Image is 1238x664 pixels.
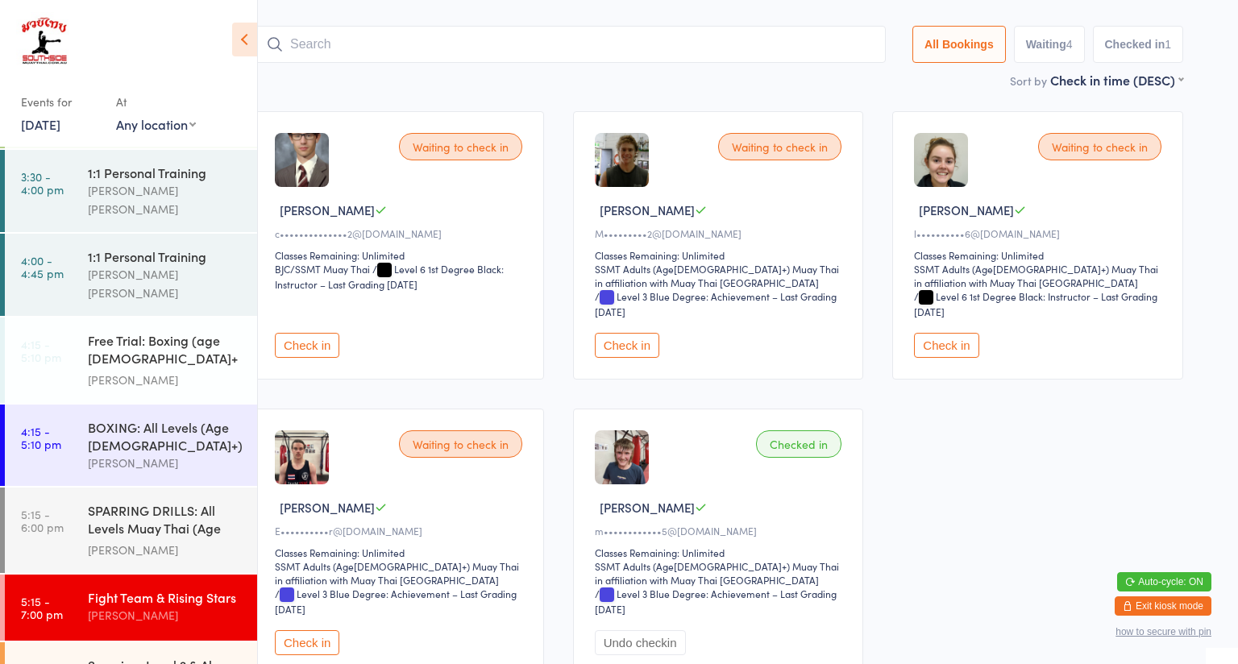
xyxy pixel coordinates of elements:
[280,201,375,218] span: [PERSON_NAME]
[600,201,695,218] span: [PERSON_NAME]
[1115,626,1211,637] button: how to secure with pin
[5,150,257,232] a: 3:30 -4:00 pm1:1 Personal Training[PERSON_NAME] [PERSON_NAME]
[595,630,686,655] button: Undo checkin
[275,248,527,262] div: Classes Remaining: Unlimited
[595,559,847,587] div: SSMT Adults (Age[DEMOGRAPHIC_DATA]+) Muay Thai in affiliation with Muay Thai [GEOGRAPHIC_DATA]
[253,26,886,63] input: Search
[1050,71,1183,89] div: Check in time (DESC)
[88,588,243,606] div: Fight Team & Rising Stars
[1010,73,1047,89] label: Sort by
[1066,38,1073,51] div: 4
[21,170,64,196] time: 3:30 - 4:00 pm
[5,317,257,403] a: 4:15 -5:10 pmFree Trial: Boxing (age [DEMOGRAPHIC_DATA]+ years)[PERSON_NAME]
[1165,38,1171,51] div: 1
[21,254,64,280] time: 4:00 - 4:45 pm
[914,226,1166,240] div: l••••••••••6@[DOMAIN_NAME]
[595,546,847,559] div: Classes Remaining: Unlimited
[116,89,196,115] div: At
[275,430,329,484] img: image1721285337.png
[88,331,243,371] div: Free Trial: Boxing (age [DEMOGRAPHIC_DATA]+ years)
[595,262,847,289] div: SSMT Adults (Age[DEMOGRAPHIC_DATA]+) Muay Thai in affiliation with Muay Thai [GEOGRAPHIC_DATA]
[280,499,375,516] span: [PERSON_NAME]
[21,595,63,620] time: 5:15 - 7:00 pm
[595,133,649,187] img: image1687919483.png
[399,133,522,160] div: Waiting to check in
[595,226,847,240] div: M•••••••••2@[DOMAIN_NAME]
[595,248,847,262] div: Classes Remaining: Unlimited
[275,524,527,537] div: E••••••••••r@[DOMAIN_NAME]
[88,541,243,559] div: [PERSON_NAME]
[275,559,527,587] div: SSMT Adults (Age[DEMOGRAPHIC_DATA]+) Muay Thai in affiliation with Muay Thai [GEOGRAPHIC_DATA]
[88,418,243,454] div: BOXING: All Levels (Age [DEMOGRAPHIC_DATA]+)
[399,430,522,458] div: Waiting to check in
[914,333,978,358] button: Check in
[88,501,243,541] div: SPARRING DRILLS: All Levels Muay Thai (Age [DEMOGRAPHIC_DATA]+)
[21,115,60,133] a: [DATE]
[275,133,329,187] img: image1702028556.png
[88,247,243,265] div: 1:1 Personal Training
[595,430,649,484] img: image1662975886.png
[1038,133,1161,160] div: Waiting to check in
[1115,596,1211,616] button: Exit kiosk mode
[116,115,196,133] div: Any location
[5,234,257,316] a: 4:00 -4:45 pm1:1 Personal Training[PERSON_NAME] [PERSON_NAME]
[88,606,243,625] div: [PERSON_NAME]
[919,201,1014,218] span: [PERSON_NAME]
[275,333,339,358] button: Check in
[5,488,257,573] a: 5:15 -6:00 pmSPARRING DRILLS: All Levels Muay Thai (Age [DEMOGRAPHIC_DATA]+)[PERSON_NAME]
[88,265,243,302] div: [PERSON_NAME] [PERSON_NAME]
[21,425,61,450] time: 4:15 - 5:10 pm
[595,333,659,358] button: Check in
[16,12,72,73] img: Southside Muay Thai & Fitness
[5,575,257,641] a: 5:15 -7:00 pmFight Team & Rising Stars[PERSON_NAME]
[21,89,100,115] div: Events for
[914,248,1166,262] div: Classes Remaining: Unlimited
[275,226,527,240] div: c••••••••••••••2@[DOMAIN_NAME]
[718,133,841,160] div: Waiting to check in
[275,546,527,559] div: Classes Remaining: Unlimited
[5,405,257,486] a: 4:15 -5:10 pmBOXING: All Levels (Age [DEMOGRAPHIC_DATA]+)[PERSON_NAME]
[756,430,841,458] div: Checked in
[88,164,243,181] div: 1:1 Personal Training
[21,338,61,363] time: 4:15 - 5:10 pm
[88,454,243,472] div: [PERSON_NAME]
[1014,26,1085,63] button: Waiting4
[912,26,1006,63] button: All Bookings
[600,499,695,516] span: [PERSON_NAME]
[1117,572,1211,591] button: Auto-cycle: ON
[1093,26,1184,63] button: Checked in1
[88,371,243,389] div: [PERSON_NAME]
[21,508,64,533] time: 5:15 - 6:00 pm
[88,181,243,218] div: [PERSON_NAME] [PERSON_NAME]
[275,262,370,276] div: BJC/SSMT Muay Thai
[595,524,847,537] div: m••••••••••••5@[DOMAIN_NAME]
[914,262,1166,289] div: SSMT Adults (Age[DEMOGRAPHIC_DATA]+) Muay Thai in affiliation with Muay Thai [GEOGRAPHIC_DATA]
[914,133,968,187] img: image1594780454.png
[275,630,339,655] button: Check in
